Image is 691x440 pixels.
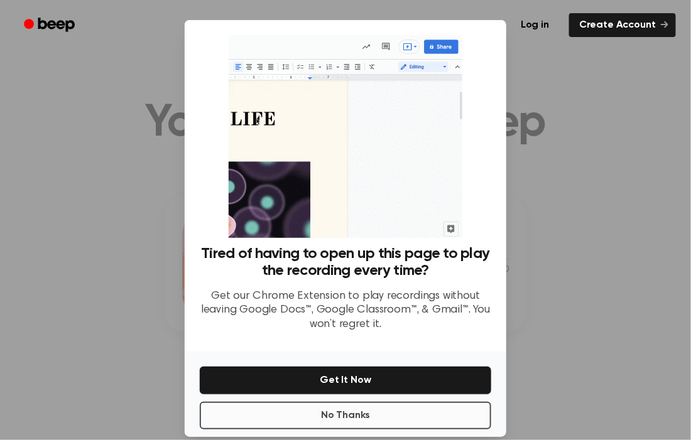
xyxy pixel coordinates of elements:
[229,35,462,238] img: Beep extension in action
[508,11,562,40] a: Log in
[15,13,86,38] a: Beep
[569,13,676,37] a: Create Account
[200,402,491,429] button: No Thanks
[200,367,491,394] button: Get It Now
[200,245,491,279] h3: Tired of having to open up this page to play the recording every time?
[200,289,491,332] p: Get our Chrome Extension to play recordings without leaving Google Docs™, Google Classroom™, & Gm...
